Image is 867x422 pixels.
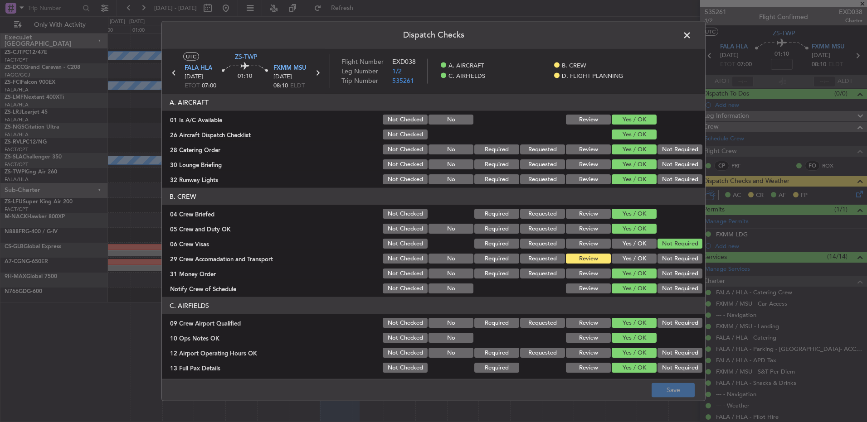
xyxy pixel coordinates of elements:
[658,174,702,184] button: Not Required
[658,348,702,358] button: Not Required
[658,363,702,373] button: Not Required
[658,254,702,264] button: Not Required
[162,22,705,49] header: Dispatch Checks
[658,239,702,249] button: Not Required
[658,269,702,278] button: Not Required
[658,283,702,293] button: Not Required
[658,318,702,328] button: Not Required
[658,159,702,169] button: Not Required
[658,144,702,154] button: Not Required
